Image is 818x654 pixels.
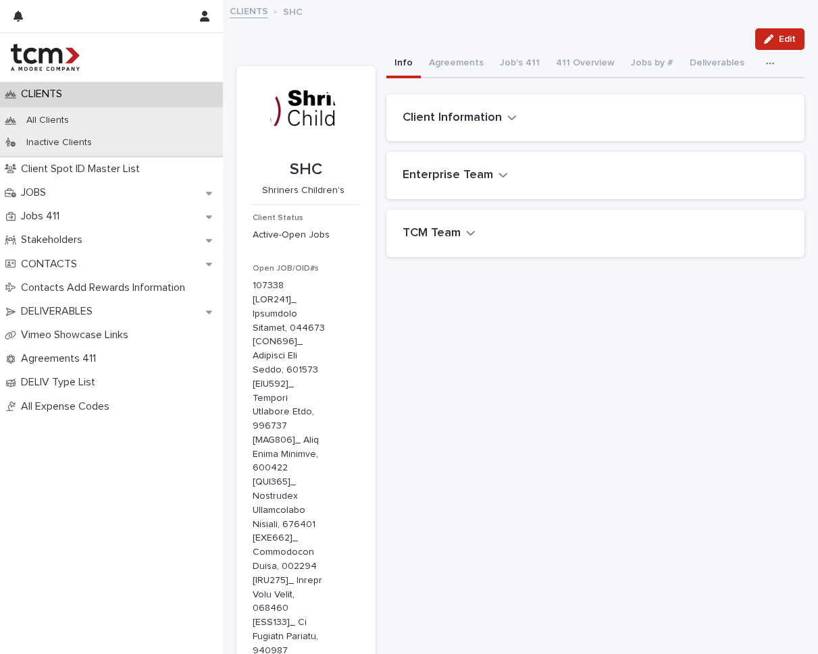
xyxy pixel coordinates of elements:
[16,329,139,342] p: Vimeo Showcase Links
[16,137,103,148] p: Inactive Clients
[548,50,623,78] button: 411 Overview
[283,3,303,18] p: SHC
[403,226,476,241] button: TCM Team
[253,160,359,180] p: SHC
[779,34,796,44] span: Edit
[16,258,88,271] p: CONTACTS
[16,115,80,126] p: All Clients
[253,185,354,196] p: Shriners Children's
[16,186,57,199] p: JOBS
[16,163,151,175] p: Client Spot ID Master List
[253,228,359,242] p: Active-Open Jobs
[230,3,268,18] a: CLIENTS
[16,88,73,101] p: CLIENTS
[682,50,752,78] button: Deliverables
[403,226,461,241] h2: TCM Team
[16,352,107,365] p: Agreements 411
[386,50,421,78] button: Info
[755,28,804,50] button: Edit
[623,50,682,78] button: Jobs by #
[253,214,303,222] span: Client Status
[421,50,492,78] button: Agreements
[16,234,93,246] p: Stakeholders
[16,210,70,223] p: Jobs 411
[16,400,120,413] p: All Expense Codes
[403,111,517,126] button: Client Information
[492,50,548,78] button: Job's 411
[16,376,106,389] p: DELIV Type List
[16,281,196,294] p: Contacts Add Rewards Information
[403,111,502,126] h2: Client Information
[11,44,80,71] img: 4hMmSqQkux38exxPVZHQ
[253,265,319,273] span: Open JOB/OID#s
[403,168,493,183] h2: Enterprise Team
[403,168,508,183] button: Enterprise Team
[16,305,103,318] p: DELIVERABLES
